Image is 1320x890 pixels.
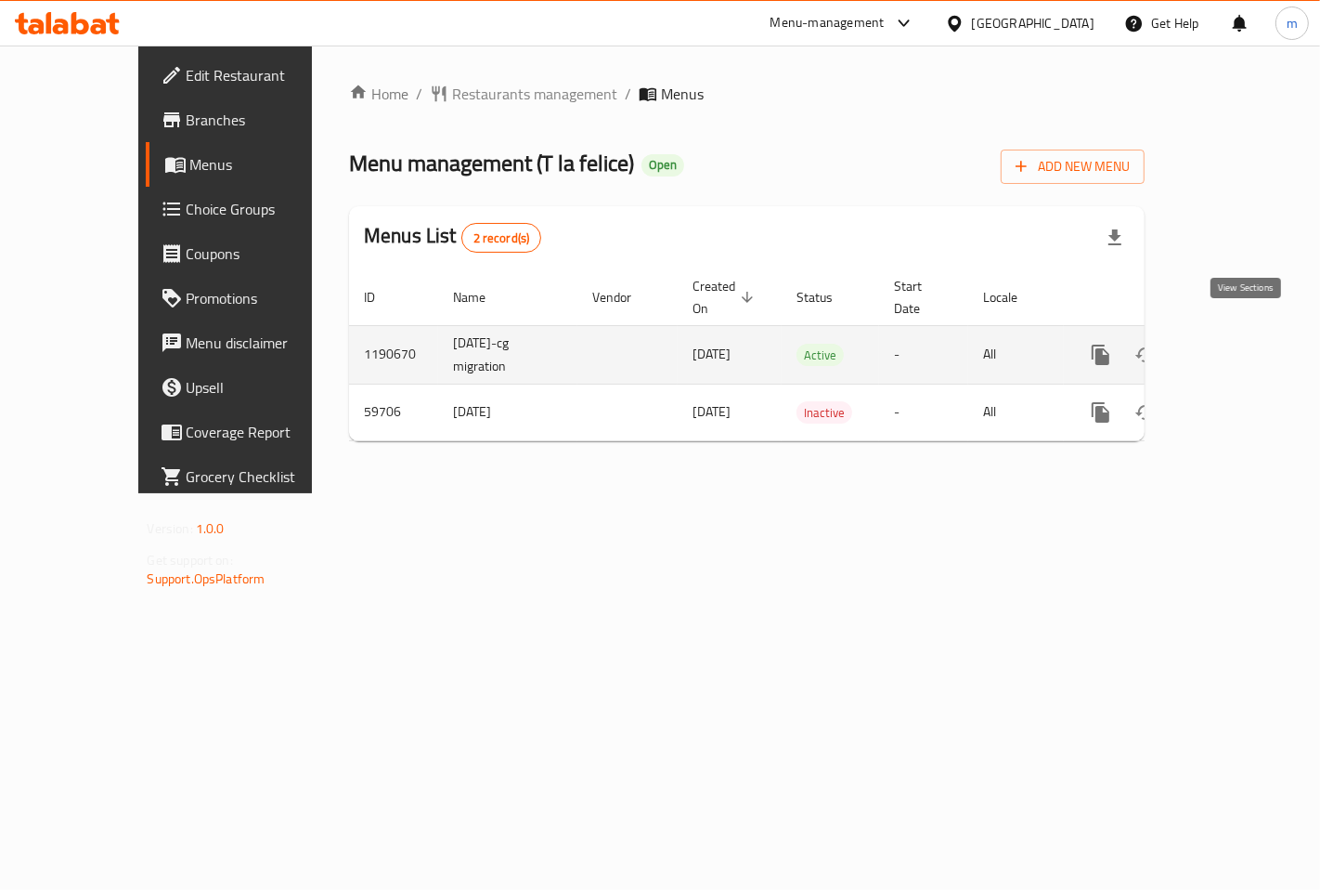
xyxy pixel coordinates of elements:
[641,157,684,173] span: Open
[146,410,358,454] a: Coverage Report
[1016,155,1130,178] span: Add New Menu
[692,275,759,320] span: Created On
[796,286,857,308] span: Status
[968,384,1064,440] td: All
[364,222,541,253] h2: Menus List
[661,83,704,105] span: Menus
[146,142,358,187] a: Menus
[148,548,233,572] span: Get support on:
[187,64,343,86] span: Edit Restaurant
[187,287,343,309] span: Promotions
[187,465,343,488] span: Grocery Checklist
[879,325,968,384] td: -
[452,83,617,105] span: Restaurants management
[770,12,885,34] div: Menu-management
[187,109,343,131] span: Branches
[187,332,343,354] span: Menu disclaimer
[1079,333,1123,377] button: more
[146,454,358,499] a: Grocery Checklist
[1001,150,1145,184] button: Add New Menu
[894,275,946,320] span: Start Date
[983,286,1042,308] span: Locale
[416,83,422,105] li: /
[196,517,225,541] span: 1.0.0
[1093,216,1137,260] div: Export file
[187,242,343,265] span: Coupons
[146,53,358,98] a: Edit Restaurant
[461,223,542,253] div: Total records count
[1079,390,1123,435] button: more
[796,345,844,366] span: Active
[1064,269,1272,326] th: Actions
[438,325,577,384] td: [DATE]-cg migration
[349,83,1145,105] nav: breadcrumb
[364,286,399,308] span: ID
[592,286,655,308] span: Vendor
[349,142,634,184] span: Menu management ( T la felice )
[462,229,541,247] span: 2 record(s)
[146,365,358,410] a: Upsell
[972,13,1094,33] div: [GEOGRAPHIC_DATA]
[692,342,731,366] span: [DATE]
[349,269,1272,441] table: enhanced table
[879,384,968,440] td: -
[146,187,358,231] a: Choice Groups
[625,83,631,105] li: /
[187,421,343,443] span: Coverage Report
[148,517,193,541] span: Version:
[146,231,358,276] a: Coupons
[796,344,844,366] div: Active
[796,402,852,424] span: Inactive
[146,276,358,321] a: Promotions
[146,321,358,365] a: Menu disclaimer
[187,198,343,220] span: Choice Groups
[1123,333,1168,377] button: Change Status
[349,384,438,440] td: 59706
[148,567,265,591] a: Support.OpsPlatform
[438,384,577,440] td: [DATE]
[796,401,852,424] div: Inactive
[430,83,617,105] a: Restaurants management
[187,376,343,399] span: Upsell
[1287,13,1298,33] span: m
[146,98,358,142] a: Branches
[190,153,343,176] span: Menus
[453,286,510,308] span: Name
[641,154,684,177] div: Open
[692,399,731,424] span: [DATE]
[968,325,1064,384] td: All
[349,325,438,384] td: 1190670
[349,83,408,105] a: Home
[1123,390,1168,435] button: Change Status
